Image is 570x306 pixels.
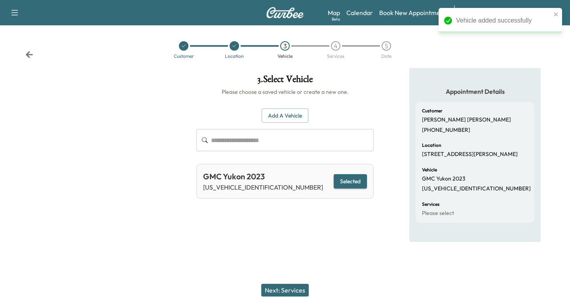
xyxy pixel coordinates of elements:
[422,127,470,134] p: [PHONE_NUMBER]
[422,108,443,113] h6: Customer
[422,202,439,207] h6: Services
[422,175,465,182] p: GMC Yukon 2023
[225,54,244,59] div: Location
[266,7,304,18] img: Curbee Logo
[346,8,373,17] a: Calendar
[416,87,534,96] h5: Appointment Details
[174,54,194,59] div: Customer
[277,54,293,59] div: Vehicle
[456,16,551,25] div: Vehicle added successfully
[422,210,454,217] p: Please select
[334,174,367,189] button: Selected
[422,151,518,158] p: [STREET_ADDRESS][PERSON_NAME]
[261,284,309,296] button: Next: Services
[25,51,33,59] div: Back
[553,11,559,17] button: close
[422,143,441,148] h6: Location
[379,8,446,17] a: Book New Appointment
[196,88,374,96] h6: Please choose a saved vehicle or create a new one.
[422,167,437,172] h6: Vehicle
[422,185,531,192] p: [US_VEHICLE_IDENTIFICATION_NUMBER]
[331,41,340,51] div: 4
[382,41,391,51] div: 5
[203,171,323,182] div: GMC Yukon 2023
[422,116,511,124] p: [PERSON_NAME] [PERSON_NAME]
[262,108,308,123] button: Add a Vehicle
[332,16,340,22] div: Beta
[196,74,374,88] h1: 3 . Select Vehicle
[381,54,391,59] div: Date
[280,41,290,51] div: 3
[328,8,340,17] a: MapBeta
[203,182,323,192] p: [US_VEHICLE_IDENTIFICATION_NUMBER]
[327,54,344,59] div: Services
